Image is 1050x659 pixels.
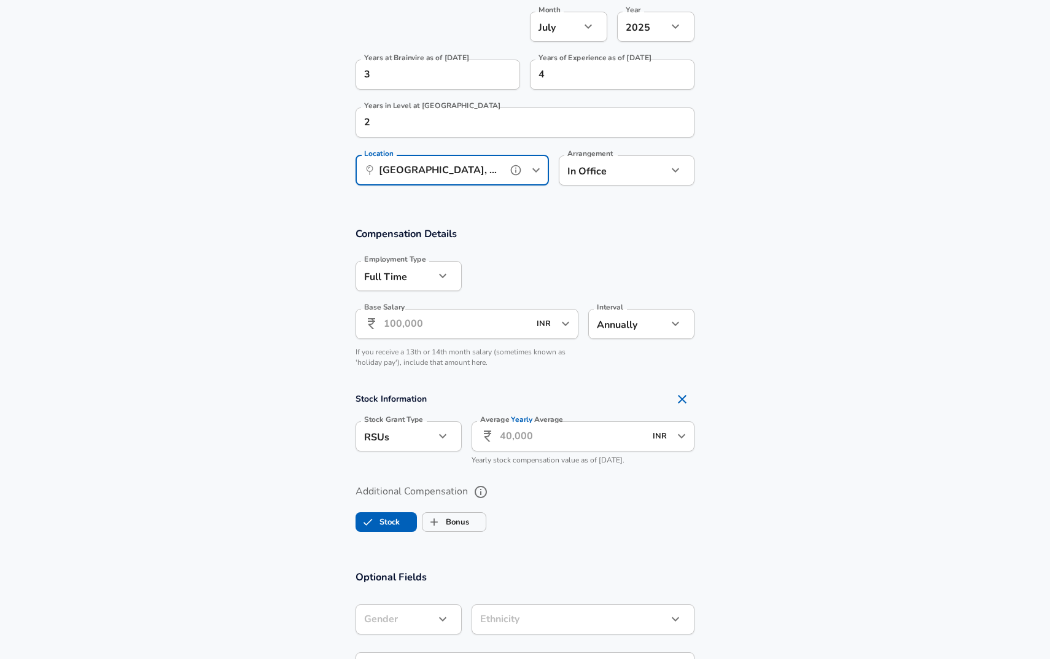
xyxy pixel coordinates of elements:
[530,12,580,42] div: July
[500,421,645,451] input: 40,000
[567,150,613,157] label: Arrangement
[384,309,529,339] input: 100,000
[539,54,652,61] label: Years of Experience as of [DATE]
[539,6,560,14] label: Month
[422,510,446,534] span: Bonus
[356,347,578,368] p: If you receive a 13th or 14th month salary (sometimes known as 'holiday pay'), include that amoun...
[364,255,426,263] label: Employment Type
[364,416,423,423] label: Stock Grant Type
[511,414,533,424] span: Yearly
[364,102,501,109] label: Years in Level at [GEOGRAPHIC_DATA]
[356,570,694,584] h3: Optional Fields
[472,455,624,465] span: Yearly stock compensation value as of [DATE].
[527,162,545,179] button: Open
[559,155,649,185] div: In Office
[588,309,667,339] div: Annually
[356,482,694,502] label: Additional Compensation
[530,60,667,90] input: 7
[470,482,491,502] button: help
[364,303,405,311] label: Base Salary
[507,161,525,179] button: help
[356,512,417,532] button: StockStock
[356,227,694,241] h3: Compensation Details
[617,12,667,42] div: 2025
[626,6,641,14] label: Year
[422,512,486,532] button: BonusBonus
[356,510,400,534] label: Stock
[670,387,694,411] button: Remove Section
[356,107,667,138] input: 1
[649,427,674,446] input: USD
[557,315,574,332] button: Open
[356,60,493,90] input: 0
[673,427,690,445] button: Open
[356,261,435,291] div: Full Time
[480,416,563,423] label: Average Average
[356,387,694,411] h4: Stock Information
[597,303,623,311] label: Interval
[364,54,470,61] label: Years at Brainvire as of [DATE]
[356,510,379,534] span: Stock
[364,150,393,157] label: Location
[422,510,469,534] label: Bonus
[356,421,435,451] div: RSUs
[533,314,558,333] input: USD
